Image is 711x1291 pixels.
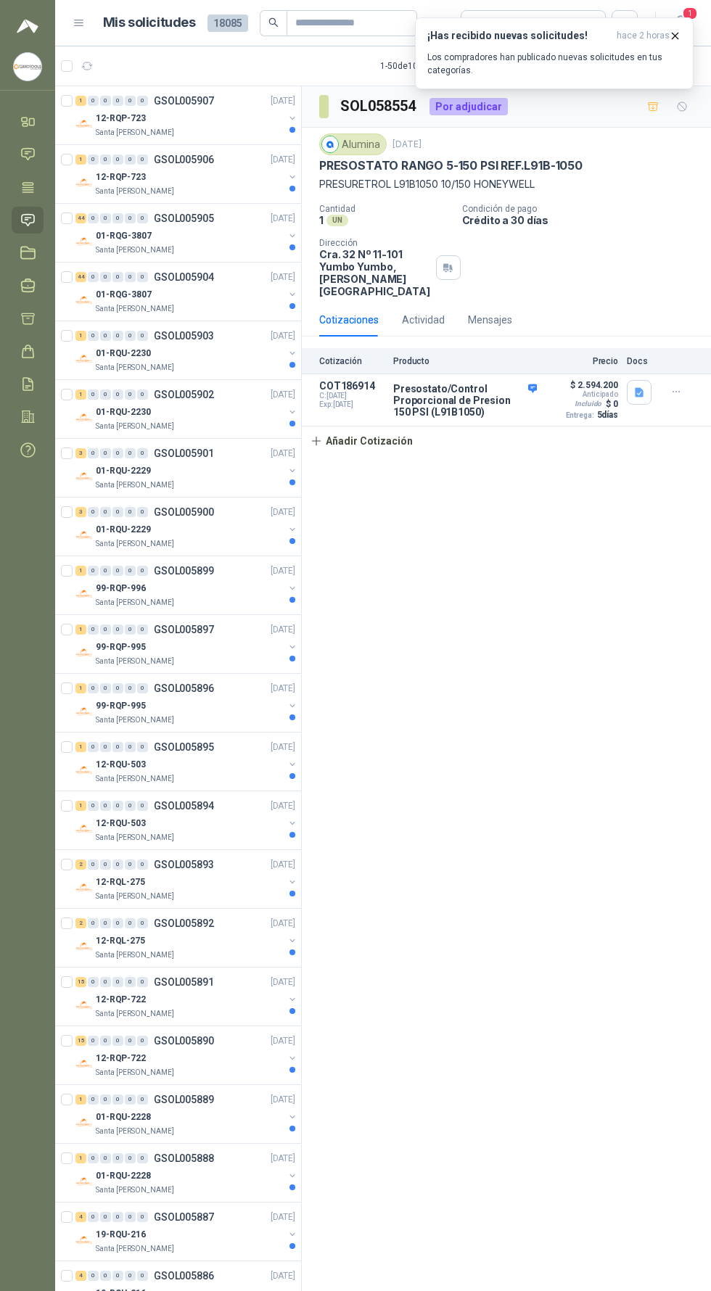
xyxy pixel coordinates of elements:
div: 0 [112,1094,123,1105]
p: [DATE] [271,682,295,696]
div: 0 [88,801,99,811]
div: 2 [75,859,86,870]
div: 0 [100,918,111,928]
p: 12-RQP-722 [96,993,146,1007]
div: 0 [137,1094,148,1105]
img: Company Logo [75,644,93,661]
p: Precio [546,356,618,366]
div: 0 [88,154,99,165]
a: 1 0 0 0 0 0 GSOL005906[DATE] Company Logo12-RQP-723Santa [PERSON_NAME] [75,151,298,197]
p: [DATE] [271,329,295,343]
div: 0 [137,448,148,458]
p: PRESURETROL L91B1050 10/150 HONEYWELL [319,176,694,192]
div: 0 [137,154,148,165]
div: 1 [75,389,86,400]
p: $ 0 [606,399,618,409]
div: 0 [137,566,148,576]
div: 0 [88,977,99,987]
a: 1 0 0 0 0 0 GSOL005895[DATE] Company Logo12-RQU-503Santa [PERSON_NAME] [75,738,298,785]
div: 0 [112,448,123,458]
p: 01-RQU-2229 [96,523,151,537]
div: 1 [75,1153,86,1163]
p: Producto [393,356,537,366]
p: GSOL005890 [154,1036,214,1046]
div: 1 [75,683,86,693]
p: [DATE] [271,1152,295,1166]
div: 0 [88,1094,99,1105]
div: UN [326,215,348,226]
p: GSOL005904 [154,272,214,282]
p: Santa [PERSON_NAME] [96,127,174,139]
img: Company Logo [14,53,41,81]
span: search [268,17,279,28]
div: 0 [125,1036,136,1046]
div: 0 [137,1271,148,1281]
p: Santa [PERSON_NAME] [96,832,174,844]
img: Company Logo [75,1173,93,1190]
div: 0 [88,624,99,635]
div: 0 [125,96,136,106]
p: GSOL005899 [154,566,214,576]
p: [DATE] [271,271,295,284]
div: 0 [88,213,99,223]
div: Incluido [572,398,604,410]
p: GSOL005893 [154,859,214,870]
div: 0 [100,977,111,987]
p: Anticipado [583,390,618,398]
p: GSOL005905 [154,213,214,223]
img: Company Logo [75,409,93,426]
div: 0 [100,683,111,693]
div: 0 [137,1036,148,1046]
div: 0 [100,1036,111,1046]
div: 0 [137,624,148,635]
div: 0 [137,213,148,223]
div: 0 [88,918,99,928]
div: 0 [125,389,136,400]
img: Company Logo [75,703,93,720]
div: 0 [137,918,148,928]
p: GSOL005894 [154,801,214,811]
div: 0 [125,683,136,693]
div: 44 [75,272,86,282]
img: Company Logo [75,938,93,955]
div: 0 [112,1271,123,1281]
img: Company Logo [75,820,93,838]
p: Cantidad [319,204,451,214]
p: Santa [PERSON_NAME] [96,1067,174,1078]
img: Company Logo [75,292,93,309]
a: 15 0 0 0 0 0 GSOL005890[DATE] Company Logo12-RQP-722Santa [PERSON_NAME] [75,1032,298,1078]
p: 12-RQP-723 [96,170,146,184]
p: Santa [PERSON_NAME] [96,186,174,197]
div: 1 - 50 de 10875 [380,54,480,78]
span: 18085 [207,15,248,32]
p: Crédito a 30 días [462,214,705,226]
p: [DATE] [271,1210,295,1224]
a: 4 0 0 0 0 0 GSOL005887[DATE] Company Logo19-RQU-216Santa [PERSON_NAME] [75,1208,298,1255]
p: Santa [PERSON_NAME] [96,773,174,785]
div: 0 [125,331,136,341]
p: 5 días [597,410,618,420]
p: GSOL005887 [154,1212,214,1222]
div: 0 [137,507,148,517]
div: 0 [100,742,111,752]
button: ¡Has recibido nuevas solicitudes!hace 2 horas Los compradores han publicado nuevas solicitudes en... [415,17,694,89]
p: [DATE] [271,858,295,872]
div: 0 [88,448,99,458]
div: 0 [125,801,136,811]
div: 0 [100,1212,111,1222]
div: 3 [75,507,86,517]
p: GSOL005896 [154,683,214,693]
div: 0 [112,96,123,106]
a: 1 0 0 0 0 0 GSOL005888[DATE] Company Logo01-RQU-2228Santa [PERSON_NAME] [75,1150,298,1196]
div: 0 [88,1271,99,1281]
p: 99-RQP-995 [96,699,146,713]
div: 0 [125,918,136,928]
div: 0 [137,331,148,341]
p: Santa [PERSON_NAME] [96,244,174,256]
span: Entrega: [566,411,594,419]
div: 0 [112,1212,123,1222]
a: 2 0 0 0 0 0 GSOL005892[DATE] Company Logo12-RQL-275Santa [PERSON_NAME] [75,915,298,961]
div: 0 [125,977,136,987]
div: 0 [112,1153,123,1163]
p: Santa [PERSON_NAME] [96,421,174,432]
